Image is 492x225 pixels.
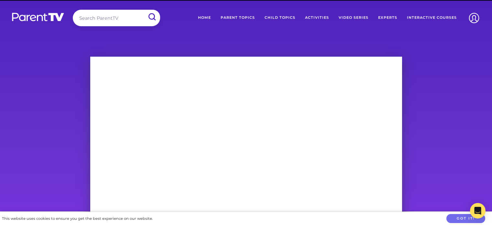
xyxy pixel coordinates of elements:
div: This website uses cookies to ensure you get the best experience on our website. [2,215,153,222]
a: Child Topics [260,10,300,26]
input: Search ParentTV [73,10,160,26]
a: Parent Topics [216,10,260,26]
img: parenttv-logo-white.4c85aaf.svg [11,12,65,22]
a: Video Series [334,10,373,26]
button: Got it! [446,214,485,223]
div: Open Intercom Messenger [470,203,486,219]
input: Submit [143,10,160,24]
img: Account [466,10,482,26]
a: Interactive Courses [402,10,462,26]
a: Home [193,10,216,26]
a: Experts [373,10,402,26]
a: Activities [300,10,334,26]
